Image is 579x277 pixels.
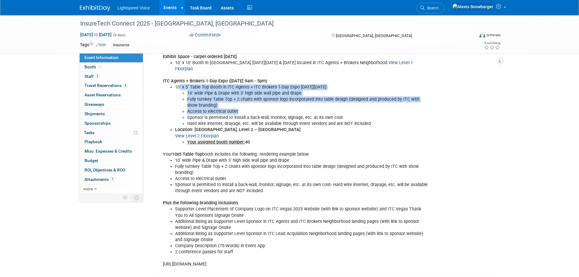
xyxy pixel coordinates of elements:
[123,83,128,88] span: 4
[95,74,100,78] span: 2
[83,186,93,191] span: more
[80,81,143,90] a: Travel Reservations4
[175,158,429,164] li: 10’ wide Pipe & Drape with 3’ high side wall pipe and drape
[80,156,143,165] a: Budget
[484,42,500,45] div: Event Rating
[80,91,143,100] a: Asset Reservations
[110,177,115,182] span: 1
[80,175,143,184] a: Attachments1
[93,32,99,37] span: to
[336,33,412,38] span: [GEOGRAPHIC_DATA], [GEOGRAPHIC_DATA]
[84,121,111,126] span: Sponsorships
[84,158,98,163] span: Budget
[84,74,100,79] span: Staff
[172,152,202,157] b: 10x5 Table Top
[175,243,429,249] li: Company Description (75-Words) in Event App
[113,33,126,37] span: (4 days)
[175,182,429,194] li: Sponsor is permitted to install a back-wall, monitor, signage, etc. at its own cost- Hard wire in...
[187,121,429,127] li: Hard wire internet, drayage, etc. will be available through event vendors and are NOT included
[486,33,501,37] div: In-Person
[163,54,237,59] b: Exhibit Space - carpet ordered [DATE]
[175,127,193,132] b: Location:
[80,109,143,119] a: Shipments
[84,55,119,60] span: Event Information
[80,147,143,156] a: Misc. Expenses & Credits
[425,6,439,10] span: Search
[163,200,238,206] b: Plus the following branding inclusions
[111,42,131,48] div: Insurance
[80,137,143,147] a: Playbook
[84,149,132,154] span: Misc. Expenses & Credits
[84,102,104,107] span: Giveaways
[84,92,121,97] span: Asset Reservations
[187,109,429,115] li: Access to electrical outlet
[175,206,429,218] li: Supporter Level Placement of Company Logo on ITC Vegas 2025 Website (with link to sponsor website...
[175,164,429,176] li: Fully turnkey Table Top + 2 chairs with sponsor logo incorporated into table design (designed and...
[78,18,465,29] div: InsureTech Connect 2025 - [GEOGRAPHIC_DATA], [GEOGRAPHIC_DATA]
[118,5,150,10] span: Lightspeed Voice
[84,130,95,135] span: Tasks
[175,231,429,243] li: Additional listing as Supporter Level Sponsor in ITC Lead Acquisition Neighborhood landing pages ...
[96,43,106,47] a: Edit
[84,139,102,144] span: Playbook
[452,3,494,10] img: Alexis Snowbarger
[195,127,301,132] b: [GEOGRAPHIC_DATA], Level 2 – [GEOGRAPHIC_DATA]
[80,63,143,72] a: Booth
[80,53,143,62] a: Event Information
[175,60,413,71] a: View Level 1 Floorplan
[479,33,485,37] img: Format-Inperson.png
[187,96,429,109] li: Fully turnkey Table Top + 2 chairs with sponsor logo incorporated into table design (designed and...
[99,65,102,68] i: Booth reservation complete
[84,177,115,182] span: Attachments
[187,115,429,121] li: Sponsor is permitted to install a back-wall, monitor, signage, etc. at its own cost
[416,3,444,13] a: Search
[130,194,143,202] td: Toggle Event Tabs
[80,185,143,194] a: more
[80,5,110,11] img: ExhibitDay
[120,194,131,202] td: Personalize Event Tab Strip
[163,78,267,84] b: ITC Agents + Brokers 1-Day Expo ([DATE] 9am - 5pm)
[175,60,429,72] li: 10’ x 10’ Booth in [GEOGRAPHIC_DATA] [DATE][DATE] & [DATE] located in ITC Agents + Brokers Neighb...
[80,32,112,37] span: [DATE] [DATE]
[175,133,219,139] a: View Level 2 Floorplan
[187,90,429,96] li: 10’ wide Pipe & Drape with 3’ high side wall pipe and drape
[84,111,105,116] span: Shipments
[80,119,143,128] a: Sponsorships
[80,42,106,49] td: Tags
[187,32,223,38] button: Committed
[80,72,143,81] a: Staff2
[245,140,250,145] b: 40
[80,128,143,137] a: Tasks
[80,100,143,109] a: Giveaways
[159,38,433,270] div: Your booth includes the following: rendering example below [URL][DOMAIN_NAME]
[187,140,245,145] u: Your assigned booth number:
[84,64,103,69] span: Booth
[175,84,429,90] li: 10’ x 5’ Table Top Booth in ITC Agents + ITC Brokers 1-Day Expo [DATE][DATE]
[80,166,143,175] a: ROI, Objectives & ROO
[84,83,128,88] span: Travel Reservations
[175,219,429,231] li: Additional listing as Supporter Level Sponsor in ITC Agents and ITC Brokers Neighborhood landing ...
[175,176,429,182] li: Access to electrical outlet
[175,249,429,255] li: 2 conference passes for staff
[84,168,125,172] span: ROI, Objectives & ROO
[438,32,501,41] div: Event Format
